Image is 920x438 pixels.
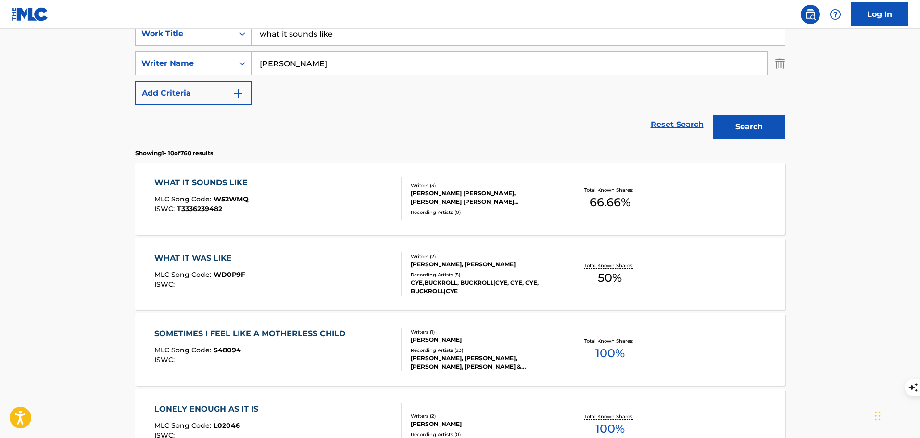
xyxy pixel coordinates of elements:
[713,115,785,139] button: Search
[646,114,708,135] a: Reset Search
[411,420,556,428] div: [PERSON_NAME]
[584,338,636,345] p: Total Known Shares:
[141,58,228,69] div: Writer Name
[232,88,244,99] img: 9d2ae6d4665cec9f34b9.svg
[411,336,556,344] div: [PERSON_NAME]
[830,9,841,20] img: help
[141,28,228,39] div: Work Title
[875,401,881,430] div: Drag
[177,204,222,213] span: T3336239482
[135,313,785,386] a: SOMETIMES I FEEL LIKE A MOTHERLESS CHILDMLC Song Code:S48094ISWC:Writers (1)[PERSON_NAME]Recordin...
[154,177,252,188] div: WHAT IT SOUNDS LIKE
[214,346,241,354] span: S48094
[598,269,622,287] span: 50 %
[590,194,630,211] span: 66.66 %
[595,345,625,362] span: 100 %
[411,253,556,260] div: Writers ( 2 )
[826,5,845,24] div: Help
[851,2,908,26] a: Log In
[214,195,249,203] span: W52WMQ
[595,420,625,438] span: 100 %
[411,260,556,269] div: [PERSON_NAME], [PERSON_NAME]
[154,195,214,203] span: MLC Song Code :
[411,209,556,216] div: Recording Artists ( 0 )
[411,347,556,354] div: Recording Artists ( 23 )
[12,7,49,21] img: MLC Logo
[135,22,785,144] form: Search Form
[154,270,214,279] span: MLC Song Code :
[411,354,556,371] div: [PERSON_NAME], [PERSON_NAME], [PERSON_NAME], [PERSON_NAME] & [PERSON_NAME], [PERSON_NAME]|[PERSON...
[584,187,636,194] p: Total Known Shares:
[135,238,785,310] a: WHAT IT WAS LIKEMLC Song Code:WD0P9FISWC:Writers (2)[PERSON_NAME], [PERSON_NAME]Recording Artists...
[801,5,820,24] a: Public Search
[154,346,214,354] span: MLC Song Code :
[154,355,177,364] span: ISWC :
[411,431,556,438] div: Recording Artists ( 0 )
[154,421,214,430] span: MLC Song Code :
[154,280,177,288] span: ISWC :
[154,204,177,213] span: ISWC :
[411,182,556,189] div: Writers ( 3 )
[135,81,252,105] button: Add Criteria
[214,421,240,430] span: L02046
[411,278,556,296] div: CYE,BUCKROLL, BUCKROLL|CYE, CYE, CYE, BUCKROLL|CYE
[584,262,636,269] p: Total Known Shares:
[154,328,350,339] div: SOMETIMES I FEEL LIKE A MOTHERLESS CHILD
[872,392,920,438] iframe: Chat Widget
[411,189,556,206] div: [PERSON_NAME] [PERSON_NAME], [PERSON_NAME] [PERSON_NAME] [PERSON_NAME], [PERSON_NAME]
[805,9,816,20] img: search
[135,163,785,235] a: WHAT IT SOUNDS LIKEMLC Song Code:W52WMQISWC:T3336239482Writers (3)[PERSON_NAME] [PERSON_NAME], [P...
[411,413,556,420] div: Writers ( 2 )
[154,252,245,264] div: WHAT IT WAS LIKE
[775,51,785,75] img: Delete Criterion
[154,403,263,415] div: LONELY ENOUGH AS IT IS
[411,271,556,278] div: Recording Artists ( 5 )
[411,328,556,336] div: Writers ( 1 )
[584,413,636,420] p: Total Known Shares:
[214,270,245,279] span: WD0P9F
[135,149,213,158] p: Showing 1 - 10 of 760 results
